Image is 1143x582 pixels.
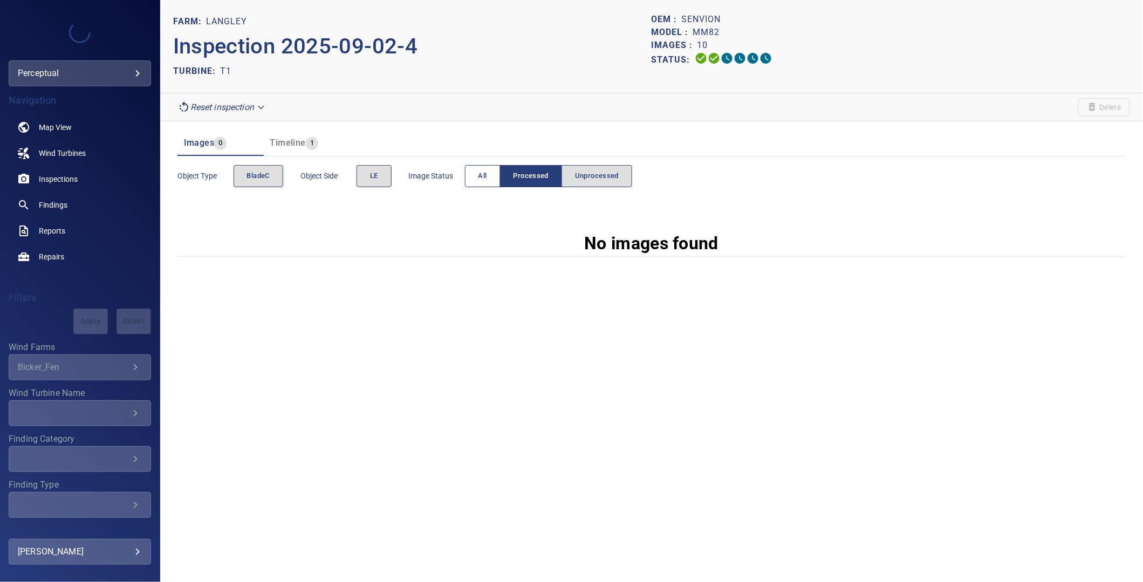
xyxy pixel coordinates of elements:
div: Finding Category [9,446,151,472]
h4: Navigation [9,95,151,106]
svg: Data Formatted 100% [708,52,721,65]
div: objectType [234,165,283,187]
svg: Selecting 0% [721,52,734,65]
label: Wind Turbine Name [9,389,151,398]
div: perceptual [9,60,151,86]
p: Model : [652,26,693,39]
svg: Classification 0% [759,52,772,65]
span: Image Status [409,170,465,181]
div: Wind Turbine Name [9,400,151,426]
div: imageStatus [465,165,633,187]
span: Object Side [300,170,357,181]
svg: Matching 0% [747,52,759,65]
a: inspections noActive [9,166,151,192]
span: Findings [39,200,67,210]
span: Timeline [270,138,306,148]
h4: Filters [9,292,151,303]
div: Bicker_Fen [18,362,129,372]
span: Inspections [39,174,78,184]
a: repairs noActive [9,244,151,270]
label: Finding Type [9,481,151,489]
span: bladeC [247,170,270,182]
button: bladeC [234,165,283,187]
label: Wind Farms [9,343,151,352]
span: Reports [39,225,65,236]
p: FARM: [173,15,206,28]
span: Unprocessed [575,170,619,182]
p: No images found [585,230,719,256]
span: Map View [39,122,72,133]
em: Reset inspection [190,102,254,112]
span: 1 [306,137,318,149]
a: windturbines noActive [9,140,151,166]
div: Reset inspection [173,98,271,117]
svg: Uploading 100% [695,52,708,65]
span: Wind Turbines [39,148,86,159]
svg: ML Processing 0% [734,52,747,65]
p: T1 [220,65,231,78]
p: OEM : [652,13,682,26]
p: Langley [206,15,247,28]
button: All [465,165,501,187]
button: Processed [500,165,562,187]
span: Unable to delete the inspection due to your user permissions [1078,98,1130,117]
span: Images [184,138,214,148]
button: LE [357,165,392,187]
span: All [478,170,487,182]
p: Images : [652,39,697,52]
a: map noActive [9,114,151,140]
div: objectSide [357,165,392,187]
div: perceptual [18,65,142,82]
label: Finding Category [9,435,151,443]
a: reports noActive [9,218,151,244]
div: Wind Farms [9,354,151,380]
span: 0 [214,137,227,149]
p: 10 [697,39,708,52]
p: Senvion [682,13,721,26]
div: [PERSON_NAME] [18,543,142,560]
span: Repairs [39,251,64,262]
span: Processed [514,170,549,182]
div: Finding Type [9,492,151,518]
a: findings noActive [9,192,151,218]
p: Inspection 2025-09-02-4 [173,30,652,63]
p: MM82 [693,26,720,39]
span: LE [370,170,378,182]
button: Unprocessed [562,165,632,187]
span: Object type [177,170,234,181]
p: Status: [652,52,695,67]
p: TURBINE: [173,65,220,78]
